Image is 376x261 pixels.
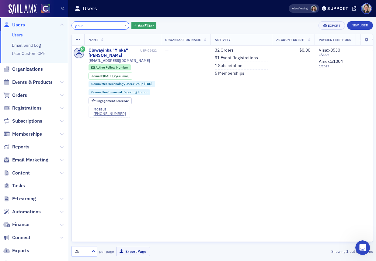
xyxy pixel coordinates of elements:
[12,234,30,241] span: Connect
[26,17,60,21] b: [PERSON_NAME]
[22,92,117,117] div: Thank you so much, [PERSON_NAME]! This looks great. You can go ahead and upload the sheet from ta...
[5,29,100,48] div: [PERSON_NAME]- you can re-upload - I fixed.
[3,118,42,124] a: Subscriptions
[12,195,36,202] span: E-Learning
[5,158,117,166] div: [DATE]
[3,182,25,189] a: Tasks
[96,99,125,103] span: Engagement Score :
[319,47,340,53] span: Visa : x8530
[123,22,128,28] button: ×
[12,22,25,28] span: Users
[5,166,42,179] div: Glad to help![PERSON_NAME] • [DATE]
[347,21,373,30] a: New User
[52,140,117,153] div: Thank you so much!!!!!!!!
[89,48,139,58] a: Oluwayinka "Yinka" [PERSON_NAME]
[95,2,107,14] button: Home
[361,3,372,14] span: Profile
[9,199,14,204] button: Emoji picker
[5,92,117,122] div: Pamela says…
[277,249,373,254] div: Showing out of items
[215,71,244,76] a: 5 Memberships
[5,29,117,53] div: Luke says…
[96,65,106,69] span: Active
[3,170,30,176] a: Content
[4,2,16,14] button: go back
[30,6,51,10] h1: Operator
[3,131,42,137] a: Memberships
[3,234,30,241] a: Connect
[12,182,25,189] span: Tasks
[94,108,126,111] div: mobile
[29,199,34,204] button: Upload attachment
[12,208,41,215] span: Automations
[5,53,117,92] div: Aidan says…
[319,59,343,64] span: Amex : x1004
[3,247,29,254] a: Exports
[12,51,45,56] a: User Custom CPE
[3,144,30,150] a: Reports
[140,49,157,53] div: USR-25422
[319,38,351,42] span: Payment Methods
[12,118,42,124] span: Subscriptions
[10,56,95,63] div: Hi [PERSON_NAME],
[10,65,95,83] div: I reimported the first 3 , take a look, I'll import the rest when you give the OK.
[12,170,30,176] span: Content
[92,74,103,78] span: Joined :
[355,240,370,255] iframe: Intercom live chat
[94,111,126,116] a: [PHONE_NUMBER]
[37,4,50,14] a: View Homepage
[12,32,23,38] a: Users
[12,131,42,137] span: Memberships
[71,21,130,30] input: Search…
[17,3,27,13] img: Profile image for Operator
[39,199,44,204] button: Start recording
[311,5,317,12] span: Stacy Svendsen
[89,97,132,104] div: Engagement Score: 42
[91,82,152,86] a: Committee:Technology Users Group (TUG)
[3,66,43,73] a: Organizations
[3,105,42,111] a: Registrations
[292,6,298,10] div: Also
[103,74,113,78] span: [DATE]
[12,157,48,163] span: Email Marketing
[89,58,150,63] span: [EMAIL_ADDRESS][DOMAIN_NAME]
[372,47,376,53] span: —
[89,89,150,95] div: Committee:
[3,157,48,163] a: Email Marketing
[292,6,308,11] span: Viewing
[3,22,25,28] a: Users
[12,66,43,73] span: Organizations
[165,47,169,53] span: —
[138,23,154,28] span: Add Filter
[89,73,132,79] div: Joined: 2022-12-29 00:00:00
[107,2,118,13] div: Close
[19,199,24,204] button: Gif picker
[57,144,112,150] div: Thank you so much!!!!!!!!
[131,22,156,29] button: AddFilter
[319,21,345,30] button: Export
[3,208,41,215] a: Automations
[3,221,30,228] a: Finance
[41,4,50,13] img: SailAMX
[50,126,58,130] a: link
[215,55,258,61] a: 31 Event Registrations
[116,247,150,256] button: Export Page
[12,92,27,99] span: Orders
[328,24,340,27] div: Export
[5,140,117,158] div: Pamela says…
[5,53,100,87] div: Hi [PERSON_NAME],I reimported the first 3here, take a look, I'll import the rest when you give th...
[3,195,36,202] a: E-Learning
[10,181,57,184] div: [PERSON_NAME] • [DATE]
[10,170,37,176] div: Glad to help!
[9,4,37,14] img: SailAMX
[104,196,114,206] button: Send a message…
[106,65,128,69] span: Fellow Member
[327,6,348,11] div: Support
[99,249,114,254] label: per page
[10,125,81,131] div: Ok great! Here is a to the rest.
[3,92,27,99] a: Orders
[12,79,53,86] span: Events & Products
